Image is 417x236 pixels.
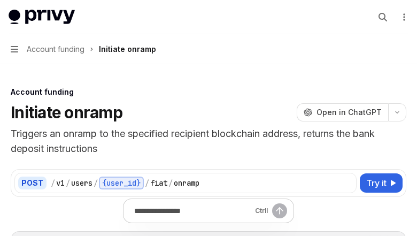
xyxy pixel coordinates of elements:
span: Account funding [27,43,84,56]
div: Account funding [11,87,406,97]
p: Triggers an onramp to the specified recipient blockchain address, returns the bank deposit instru... [11,126,406,156]
button: Try it [360,173,403,193]
h1: Initiate onramp [11,103,122,122]
div: fiat [150,178,167,188]
div: users [71,178,92,188]
button: Send message [272,203,287,218]
button: Open search [374,9,391,26]
div: v1 [56,178,65,188]
div: {user_id} [99,177,144,189]
span: Try it [366,177,387,189]
div: / [51,178,55,188]
img: light logo [9,10,75,25]
div: / [94,178,98,188]
div: / [145,178,149,188]
div: / [66,178,70,188]
div: POST [18,177,47,189]
button: Open in ChatGPT [297,103,388,121]
div: Initiate onramp [99,43,156,56]
button: More actions [398,10,408,25]
span: Open in ChatGPT [316,107,382,118]
div: / [168,178,173,188]
input: Ask a question... [134,199,251,223]
div: onramp [174,178,199,188]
